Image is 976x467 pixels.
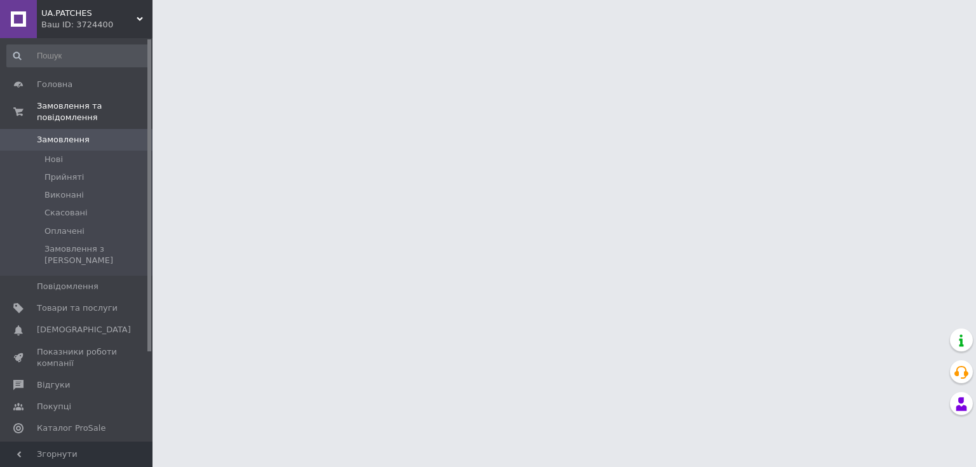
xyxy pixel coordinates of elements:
[44,207,88,219] span: Скасовані
[37,281,98,292] span: Повідомлення
[44,226,85,237] span: Оплачені
[44,189,84,201] span: Виконані
[41,19,152,30] div: Ваш ID: 3724400
[44,154,63,165] span: Нові
[37,134,90,146] span: Замовлення
[6,44,150,67] input: Пошук
[37,379,70,391] span: Відгуки
[44,243,149,266] span: Замовлення з [PERSON_NAME]
[37,346,118,369] span: Показники роботи компанії
[37,423,105,434] span: Каталог ProSale
[37,302,118,314] span: Товари та послуги
[37,100,152,123] span: Замовлення та повідомлення
[37,324,131,335] span: [DEMOGRAPHIC_DATA]
[37,79,72,90] span: Головна
[41,8,137,19] span: UA.PATCHES
[37,401,71,412] span: Покупці
[44,172,84,183] span: Прийняті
